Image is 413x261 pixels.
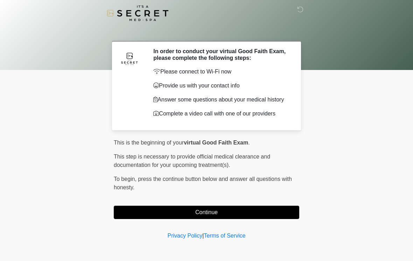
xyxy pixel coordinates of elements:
[114,176,138,182] span: To begin,
[153,48,289,61] h2: In order to conduct your virtual Good Faith Exam, please complete the following steps:
[153,82,289,90] p: Provide us with your contact info
[119,48,140,69] img: Agent Avatar
[153,96,289,104] p: Answer some questions about your medical history
[184,140,248,146] strong: virtual Good Faith Exam
[248,140,250,146] span: .
[107,5,168,21] img: It's A Secret Med Spa Logo
[108,25,304,38] h1: ‎ ‎
[153,68,289,76] p: Please connect to Wi-Fi now
[114,176,292,190] span: press the continue button below and answer all questions with honesty.
[114,154,270,168] span: This step is necessary to provide official medical clearance and documentation for your upcoming ...
[114,140,184,146] span: This is the beginning of your
[153,110,289,118] p: Complete a video call with one of our providers
[202,233,204,239] a: |
[204,233,245,239] a: Terms of Service
[114,206,299,219] button: Continue
[168,233,203,239] a: Privacy Policy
